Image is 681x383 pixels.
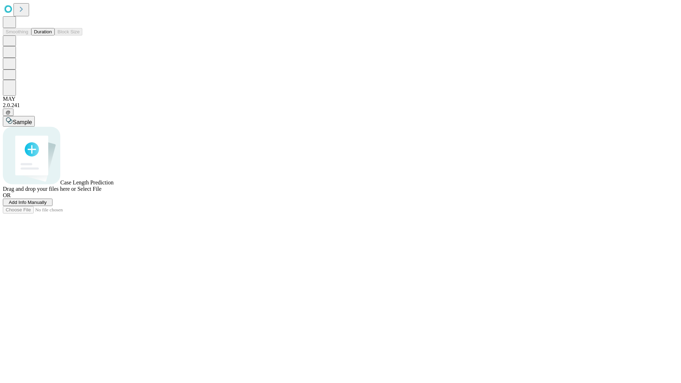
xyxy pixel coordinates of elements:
[3,96,678,102] div: MAY
[3,28,31,35] button: Smoothing
[6,110,11,115] span: @
[3,192,11,198] span: OR
[3,186,76,192] span: Drag and drop your files here or
[9,200,47,205] span: Add Info Manually
[13,119,32,125] span: Sample
[3,199,52,206] button: Add Info Manually
[31,28,55,35] button: Duration
[3,102,678,109] div: 2.0.241
[60,179,113,185] span: Case Length Prediction
[3,109,13,116] button: @
[3,116,35,127] button: Sample
[55,28,82,35] button: Block Size
[77,186,101,192] span: Select File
